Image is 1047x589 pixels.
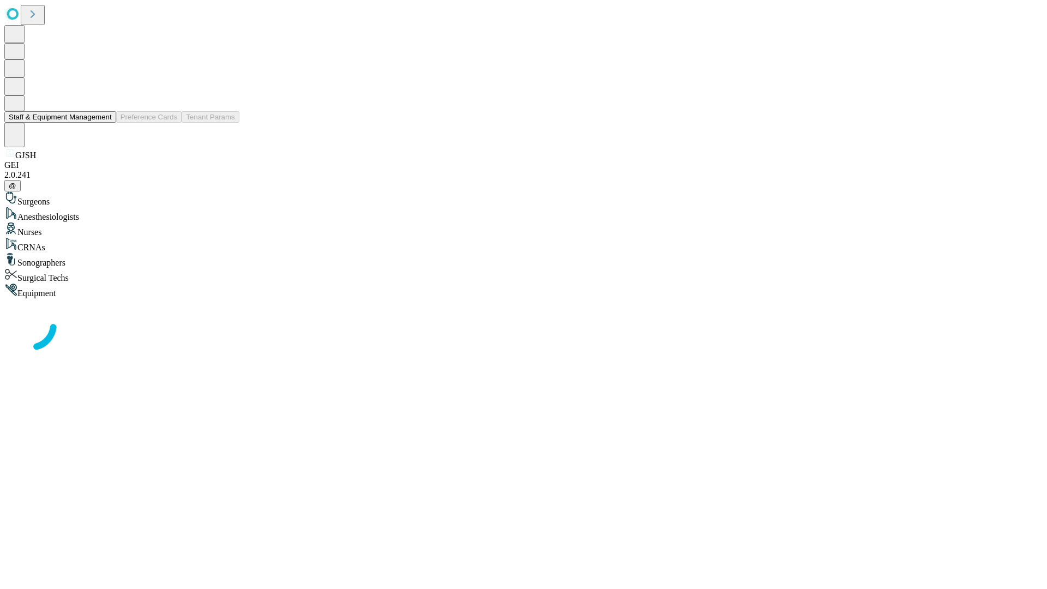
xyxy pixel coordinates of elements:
[4,180,21,191] button: @
[4,253,1043,268] div: Sonographers
[4,191,1043,207] div: Surgeons
[116,111,182,123] button: Preference Cards
[4,222,1043,237] div: Nurses
[4,237,1043,253] div: CRNAs
[4,160,1043,170] div: GEI
[4,283,1043,298] div: Equipment
[4,111,116,123] button: Staff & Equipment Management
[9,182,16,190] span: @
[182,111,239,123] button: Tenant Params
[4,207,1043,222] div: Anesthesiologists
[4,170,1043,180] div: 2.0.241
[15,151,36,160] span: GJSH
[4,268,1043,283] div: Surgical Techs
